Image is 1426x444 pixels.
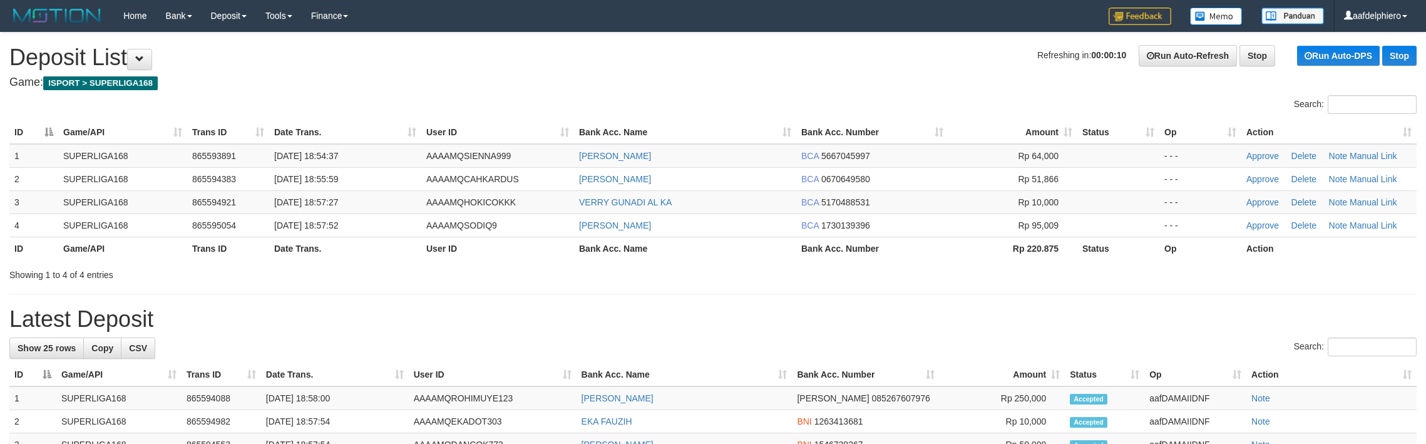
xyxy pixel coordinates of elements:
[274,151,338,161] span: [DATE] 18:54:37
[1294,95,1417,114] label: Search:
[58,167,187,190] td: SUPERLIGA168
[1018,151,1059,161] span: Rp 64,000
[1291,197,1316,207] a: Delete
[409,410,577,433] td: AAAAMQEKADOT303
[1018,174,1059,184] span: Rp 51,866
[1091,50,1126,60] strong: 00:00:10
[1246,363,1417,386] th: Action: activate to sort column ascending
[792,363,940,386] th: Bank Acc. Number: activate to sort column ascending
[83,338,121,359] a: Copy
[9,237,58,260] th: ID
[1261,8,1324,24] img: panduan.png
[58,121,187,144] th: Game/API: activate to sort column ascending
[182,410,261,433] td: 865594982
[1329,220,1348,230] a: Note
[182,386,261,410] td: 865594088
[58,237,187,260] th: Game/API
[579,151,651,161] a: [PERSON_NAME]
[1159,121,1241,144] th: Op: activate to sort column ascending
[192,220,236,230] span: 865595054
[871,393,930,403] span: Copy 085267607976 to clipboard
[9,338,84,359] a: Show 25 rows
[1241,237,1417,260] th: Action
[182,363,261,386] th: Trans ID: activate to sort column ascending
[129,343,147,353] span: CSV
[426,220,497,230] span: AAAAMQSODIQ9
[9,363,56,386] th: ID: activate to sort column descending
[1329,151,1348,161] a: Note
[579,197,672,207] a: VERRY GUNADI AL KA
[9,167,58,190] td: 2
[579,174,651,184] a: [PERSON_NAME]
[814,416,863,426] span: Copy 1263413681 to clipboard
[58,144,187,168] td: SUPERLIGA168
[801,220,819,230] span: BCA
[56,410,182,433] td: SUPERLIGA168
[1018,197,1059,207] span: Rp 10,000
[1159,237,1241,260] th: Op
[1246,174,1279,184] a: Approve
[948,121,1077,144] th: Amount: activate to sort column ascending
[1144,363,1246,386] th: Op: activate to sort column ascending
[1077,121,1159,144] th: Status: activate to sort column ascending
[269,237,421,260] th: Date Trans.
[192,174,236,184] span: 865594383
[579,220,651,230] a: [PERSON_NAME]
[18,343,76,353] span: Show 25 rows
[582,416,632,426] a: EKA FAUZIH
[426,174,519,184] span: AAAAMQCAHKARDUS
[1190,8,1243,25] img: Button%20Memo.svg
[43,76,158,90] span: ISPORT > SUPERLIGA168
[1329,174,1348,184] a: Note
[821,220,870,230] span: Copy 1730139396 to clipboard
[1246,220,1279,230] a: Approve
[121,338,155,359] a: CSV
[1297,46,1380,66] a: Run Auto-DPS
[192,197,236,207] span: 865594921
[940,386,1065,410] td: Rp 250,000
[1328,95,1417,114] input: Search:
[261,386,409,410] td: [DATE] 18:58:00
[56,386,182,410] td: SUPERLIGA168
[9,121,58,144] th: ID: activate to sort column descending
[9,264,585,281] div: Showing 1 to 4 of 4 entries
[1291,151,1316,161] a: Delete
[1251,393,1270,403] a: Note
[1291,174,1316,184] a: Delete
[274,220,338,230] span: [DATE] 18:57:52
[274,174,338,184] span: [DATE] 18:55:59
[426,151,511,161] span: AAAAMQSIENNA999
[9,307,1417,332] h1: Latest Deposit
[796,237,948,260] th: Bank Acc. Number
[1159,167,1241,190] td: - - -
[58,214,187,237] td: SUPERLIGA168
[1350,197,1397,207] a: Manual Link
[796,121,948,144] th: Bank Acc. Number: activate to sort column ascending
[91,343,113,353] span: Copy
[187,121,269,144] th: Trans ID: activate to sort column ascending
[940,363,1065,386] th: Amount: activate to sort column ascending
[574,121,796,144] th: Bank Acc. Name: activate to sort column ascending
[1350,174,1397,184] a: Manual Link
[1246,151,1279,161] a: Approve
[1350,151,1397,161] a: Manual Link
[1350,220,1397,230] a: Manual Link
[940,410,1065,433] td: Rp 10,000
[1065,363,1144,386] th: Status: activate to sort column ascending
[9,190,58,214] td: 3
[261,410,409,433] td: [DATE] 18:57:54
[577,363,793,386] th: Bank Acc. Name: activate to sort column ascending
[821,151,870,161] span: Copy 5667045997 to clipboard
[821,197,870,207] span: Copy 5170488531 to clipboard
[1382,46,1417,66] a: Stop
[58,190,187,214] td: SUPERLIGA168
[1037,50,1126,60] span: Refreshing in:
[56,363,182,386] th: Game/API: activate to sort column ascending
[409,386,577,410] td: AAAAMQROHIMUYE123
[1159,144,1241,168] td: - - -
[1139,45,1237,66] a: Run Auto-Refresh
[274,197,338,207] span: [DATE] 18:57:27
[1241,121,1417,144] th: Action: activate to sort column ascending
[409,363,577,386] th: User ID: activate to sort column ascending
[1328,338,1417,356] input: Search:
